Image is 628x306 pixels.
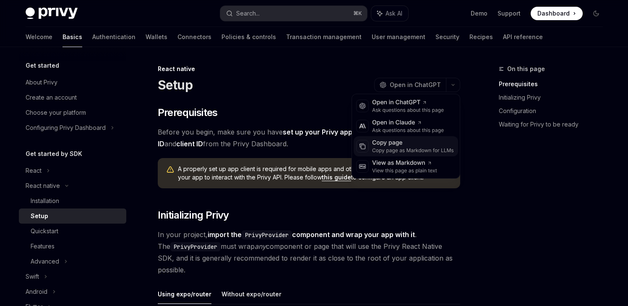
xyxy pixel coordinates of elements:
[220,6,367,21] button: Search...⌘K
[26,287,47,297] div: Android
[26,61,59,71] h5: Get started
[158,126,460,150] span: Before you begin, make sure you have and from the Privy Dashboard.
[158,128,429,148] a: set up your Privy app and obtained your app ID
[372,139,454,147] div: Copy page
[26,149,82,159] h5: Get started by SDK
[371,6,408,21] button: Ask AI
[166,166,175,174] svg: Warning
[286,27,362,47] a: Transaction management
[469,27,493,47] a: Recipes
[178,165,452,182] span: A properly set up app client is required for mobile apps and other non-web platforms to allow you...
[177,27,211,47] a: Connectors
[507,64,545,74] span: On this page
[503,27,543,47] a: API reference
[158,284,211,304] button: Using expo/router
[498,9,521,18] a: Support
[322,174,351,181] a: this guide
[386,9,402,18] span: Ask AI
[31,226,58,236] div: Quickstart
[19,193,126,208] a: Installation
[176,140,203,148] a: client ID
[92,27,136,47] a: Authentication
[146,27,167,47] a: Wallets
[31,211,48,221] div: Setup
[26,272,39,282] div: Swift
[372,127,444,134] div: Ask questions about this page
[31,241,55,251] div: Features
[372,159,437,167] div: View as Markdown
[372,119,444,127] div: Open in Claude
[26,108,86,118] div: Choose your platform
[374,78,446,92] button: Open in ChatGPT
[19,75,126,90] a: About Privy
[499,91,610,104] a: Initializing Privy
[221,284,281,304] button: Without expo/router
[589,7,603,20] button: Toggle dark mode
[158,208,229,222] span: Initializing Privy
[31,196,59,206] div: Installation
[372,107,444,113] div: Ask questions about this page
[471,9,487,18] a: Demo
[236,8,260,18] div: Search...
[170,242,221,251] code: PrivyProvider
[26,77,57,87] div: About Privy
[19,90,126,105] a: Create an account
[158,65,460,73] div: React native
[372,147,454,154] div: Copy page as Markdown for LLMs
[208,230,415,239] strong: import the component and wrap your app with it
[26,181,60,191] div: React native
[242,230,292,240] code: PrivyProvider
[26,27,52,47] a: Welcome
[221,27,276,47] a: Policies & controls
[158,77,193,92] h1: Setup
[372,167,437,174] div: View this page as plain text
[372,98,444,107] div: Open in ChatGPT
[499,118,610,131] a: Waiting for Privy to be ready
[26,8,78,19] img: dark logo
[26,92,77,103] div: Create an account
[255,242,266,251] em: any
[531,7,583,20] a: Dashboard
[19,208,126,224] a: Setup
[19,105,126,120] a: Choose your platform
[158,106,218,119] span: Prerequisites
[63,27,82,47] a: Basics
[537,9,570,18] span: Dashboard
[390,81,441,89] span: Open in ChatGPT
[372,27,425,47] a: User management
[353,10,362,17] span: ⌘ K
[26,123,106,133] div: Configuring Privy Dashboard
[26,166,42,176] div: React
[499,104,610,118] a: Configuration
[19,224,126,239] a: Quickstart
[158,229,460,276] span: In your project, . The must wrap component or page that will use the Privy React Native SDK, and ...
[499,77,610,91] a: Prerequisites
[19,239,126,254] a: Features
[435,27,459,47] a: Security
[31,256,59,266] div: Advanced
